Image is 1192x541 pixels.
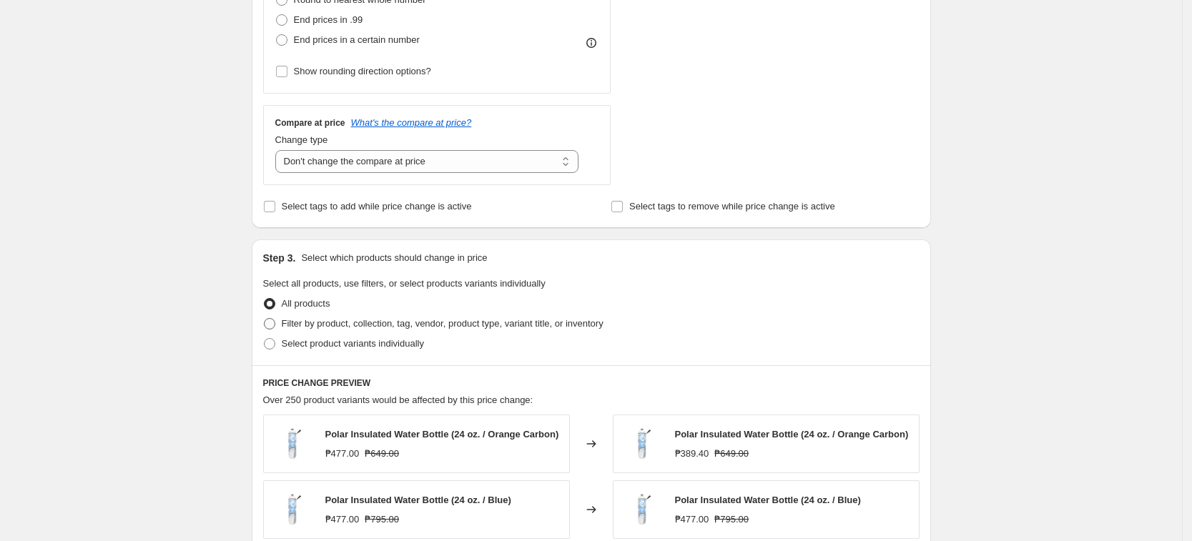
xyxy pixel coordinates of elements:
[282,338,424,349] span: Select product variants individually
[282,201,472,212] span: Select tags to add while price change is active
[282,318,604,329] span: Filter by product, collection, tag, vendor, product type, variant title, or inventory
[275,117,345,129] h3: Compare at price
[675,447,709,461] div: ₱389.40
[325,447,360,461] div: ₱477.00
[629,201,835,212] span: Select tags to remove while price change is active
[294,66,431,76] span: Show rounding direction options?
[271,422,314,465] img: 174437_a_80x.jpg
[294,34,420,45] span: End prices in a certain number
[325,512,360,527] div: ₱477.00
[301,251,487,265] p: Select which products should change in price
[263,394,533,405] span: Over 250 product variants would be affected by this price change:
[365,447,399,461] strike: ₱649.00
[675,512,709,527] div: ₱477.00
[263,278,546,289] span: Select all products, use filters, or select products variants individually
[621,488,664,531] img: 174437_a_80x.jpg
[263,251,296,265] h2: Step 3.
[325,429,559,440] span: Polar Insulated Water Bottle (24 oz. / Orange Carbon)
[263,377,920,389] h6: PRICE CHANGE PREVIEW
[282,298,330,309] span: All products
[294,14,363,25] span: End prices in .99
[714,512,749,527] strike: ₱795.00
[325,495,511,505] span: Polar Insulated Water Bottle (24 oz. / Blue)
[271,488,314,531] img: 174437_a_80x.jpg
[365,512,399,527] strike: ₱795.00
[714,447,749,461] strike: ₱649.00
[351,117,472,128] button: What's the compare at price?
[675,495,861,505] span: Polar Insulated Water Bottle (24 oz. / Blue)
[621,422,664,465] img: 174437_a_80x.jpg
[275,134,328,145] span: Change type
[675,429,909,440] span: Polar Insulated Water Bottle (24 oz. / Orange Carbon)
